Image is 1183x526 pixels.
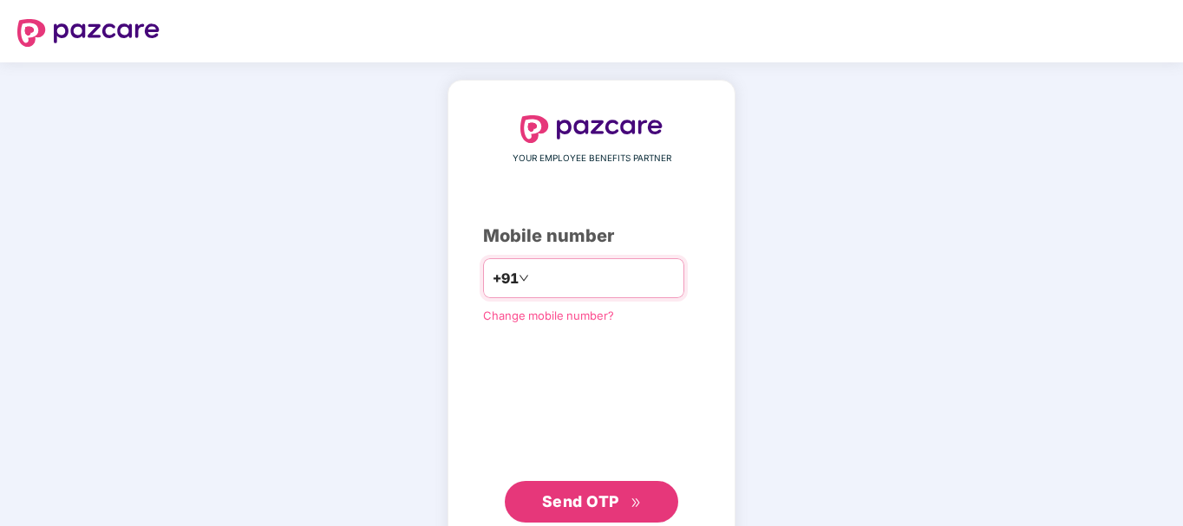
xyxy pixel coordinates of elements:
a: Change mobile number? [483,308,614,322]
img: logo [17,19,160,47]
span: down [519,273,529,283]
span: double-right [631,497,642,509]
img: logo [520,115,663,143]
button: Send OTPdouble-right [505,481,678,523]
span: Send OTP [542,492,619,510]
div: Mobile number [483,223,700,250]
span: +91 [493,268,519,289]
span: YOUR EMPLOYEE BENEFITS PARTNER [513,152,671,166]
